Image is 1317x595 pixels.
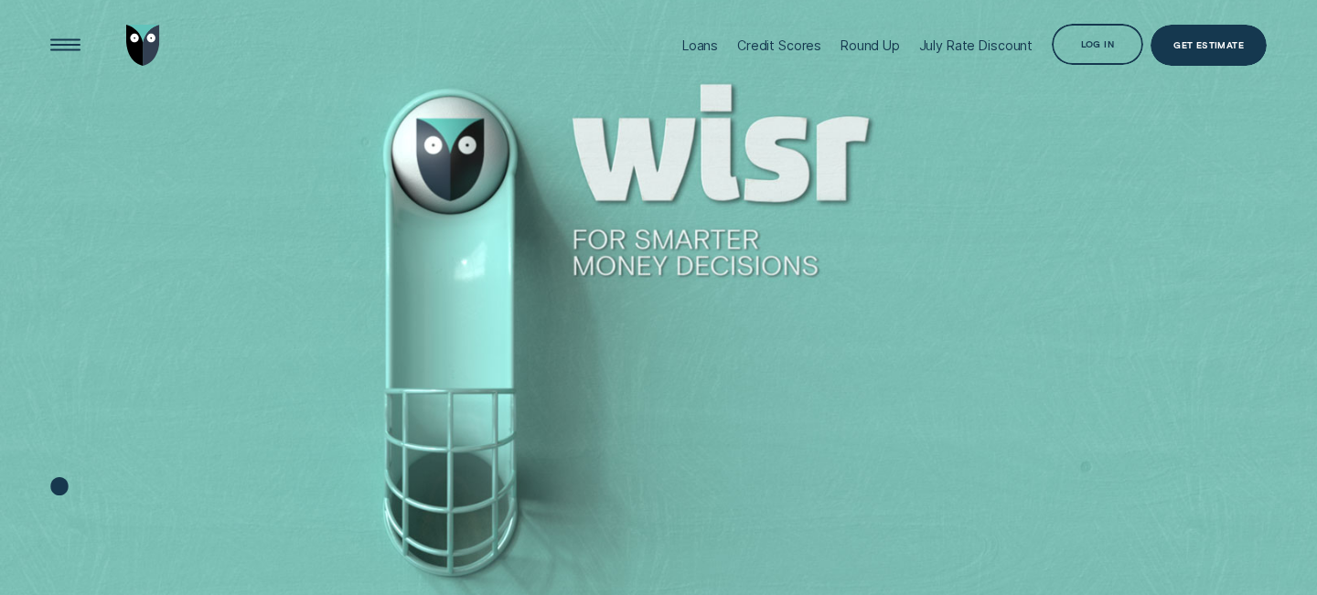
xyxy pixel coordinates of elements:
div: Round Up [841,37,900,53]
img: Wisr [126,25,160,66]
button: Log in [1052,24,1143,65]
a: Get Estimate [1151,25,1267,66]
div: Credit Scores [737,37,821,53]
div: Loans [682,37,718,53]
button: Open Menu [45,25,86,66]
div: July Rate Discount [919,37,1033,53]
